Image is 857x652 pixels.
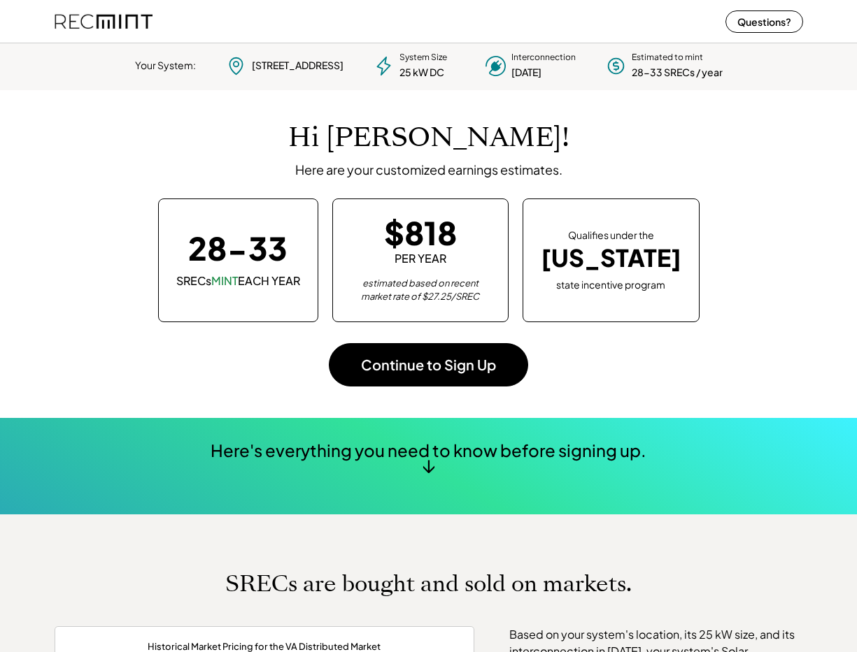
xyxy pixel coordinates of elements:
div: System Size [399,52,447,64]
div: [US_STATE] [541,244,681,273]
div: Estimated to mint [632,52,703,64]
div: 25 kW DC [399,66,444,80]
div: state incentive program [556,276,665,292]
h1: Hi [PERSON_NAME]! [288,122,569,154]
div: 28-33 SRECs / year [632,66,723,80]
div: Your System: [135,59,196,73]
div: Interconnection [511,52,576,64]
font: MINT [211,273,238,288]
div: ↓ [422,455,435,476]
button: Questions? [725,10,803,33]
div: SRECs EACH YEAR [176,273,300,289]
div: estimated based on recent market rate of $27.25/SREC [350,277,490,304]
div: $818 [384,217,457,248]
div: Here are your customized earnings estimates. [295,161,562,178]
div: PER YEAR [395,251,446,266]
button: Continue to Sign Up [329,343,528,386]
div: Qualifies under the [568,229,654,242]
div: [DATE] [511,66,541,80]
div: [STREET_ADDRESS] [252,59,343,73]
div: 28-33 [188,232,288,263]
h1: SRECs are bought and sold on markets. [225,570,632,597]
div: Here's everything you need to know before signing up. [211,439,646,463]
img: recmint-logotype%403x%20%281%29.jpeg [55,3,153,40]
